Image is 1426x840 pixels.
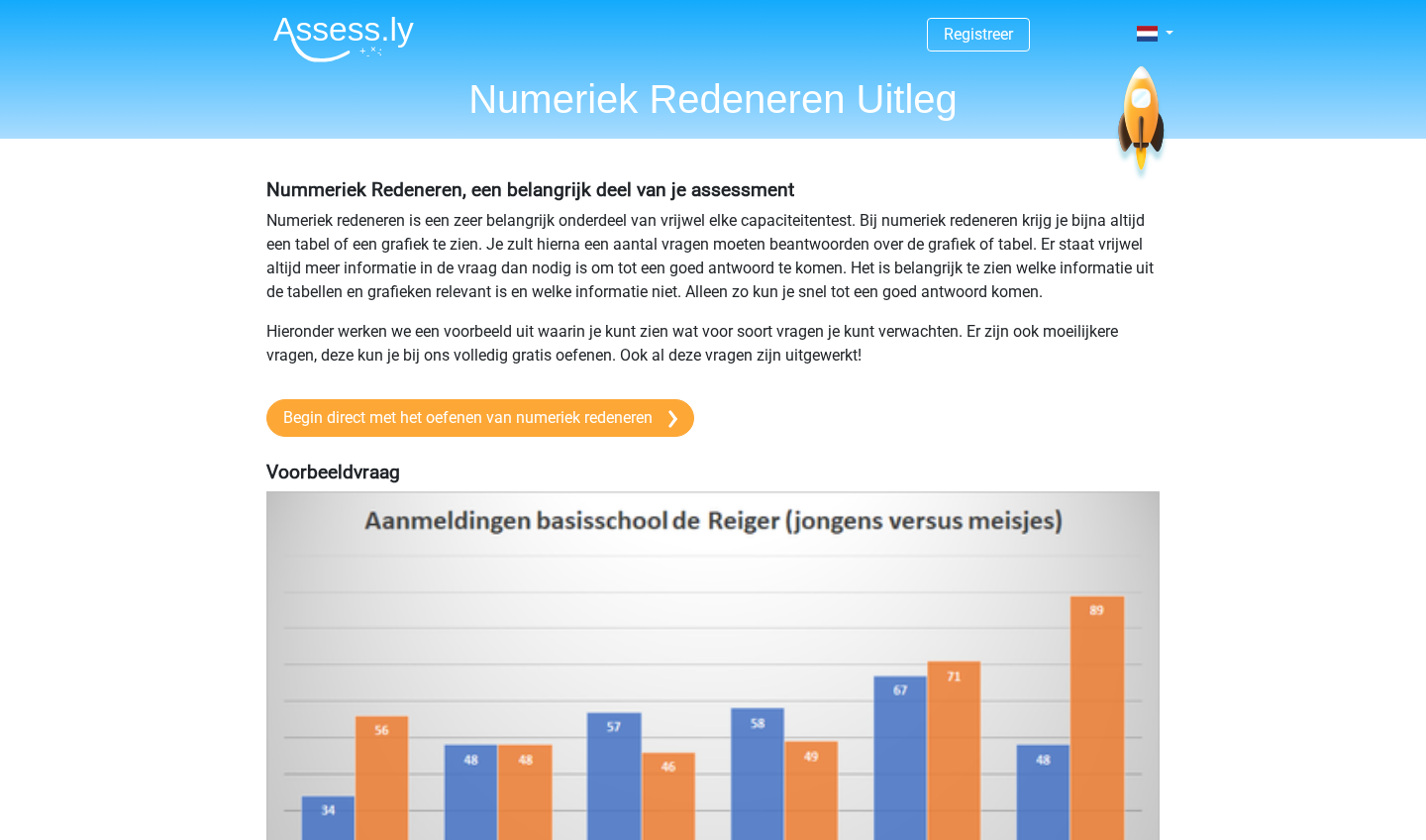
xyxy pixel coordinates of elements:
img: Assessly [273,16,414,62]
a: Registreer [944,25,1013,44]
img: spaceship.7d73109d6933.svg [1114,66,1169,182]
p: Numeriek redeneren is een zeer belangrijk onderdeel van vrijwel elke capaciteitentest. Bij numeri... [266,209,1160,304]
img: arrow-right.e5bd35279c78.svg [668,410,677,428]
a: Begin direct met het oefenen van numeriek redeneren [266,399,694,437]
b: Voorbeeldvraag [266,461,400,483]
p: Hieronder werken we een voorbeeld uit waarin je kunt zien wat voor soort vragen je kunt verwachte... [266,320,1160,367]
b: Nummeriek Redeneren, een belangrijk deel van je assessment [266,178,794,201]
h1: Numeriek Redeneren Uitleg [257,75,1169,123]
